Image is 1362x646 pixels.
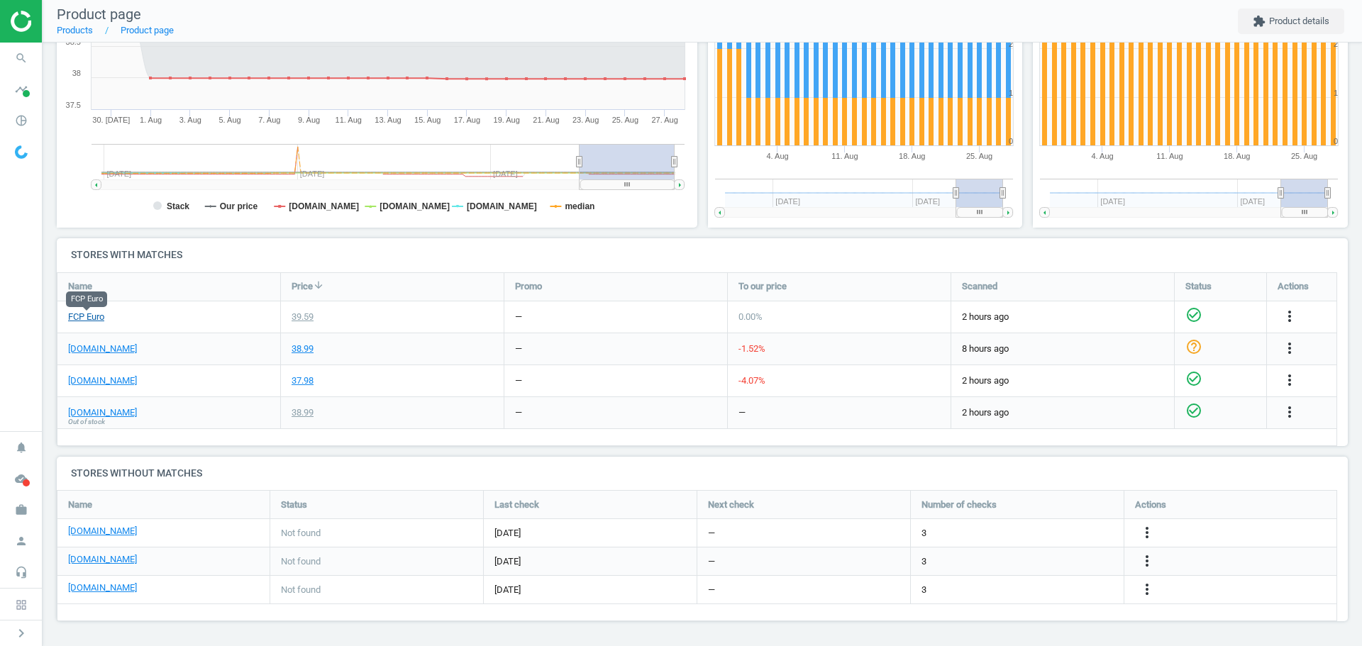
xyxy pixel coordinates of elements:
[738,406,746,419] div: —
[1185,306,1202,323] i: check_circle_outline
[1139,524,1156,541] i: more_vert
[921,527,926,540] span: 3
[612,116,638,124] tspan: 25. Aug
[1224,152,1250,160] tspan: 18. Aug
[292,343,314,355] div: 38.99
[8,528,35,555] i: person
[72,69,81,77] text: 38
[962,374,1163,387] span: 2 hours ago
[68,553,137,566] a: [DOMAIN_NAME]
[258,116,280,124] tspan: 7. Aug
[281,499,307,511] span: Status
[515,280,542,293] span: Promo
[8,107,35,134] i: pie_chart_outlined
[292,406,314,419] div: 38.99
[68,280,92,293] span: Name
[738,375,765,386] span: -4.07 %
[1139,581,1156,599] button: more_vert
[1334,137,1338,145] text: 0
[572,116,599,124] tspan: 23. Aug
[1238,9,1344,34] button: extensionProduct details
[15,145,28,159] img: wGWNvw8QSZomAAAAABJRU5ErkJggg==
[1291,152,1317,160] tspan: 25. Aug
[1185,280,1212,293] span: Status
[298,116,320,124] tspan: 9. Aug
[1185,338,1202,355] i: help_outline
[8,465,35,492] i: cloud_done
[292,374,314,387] div: 37.98
[921,584,926,596] span: 3
[1135,499,1166,511] span: Actions
[921,499,997,511] span: Number of checks
[13,625,30,642] i: chevron_right
[454,116,480,124] tspan: 17. Aug
[1281,372,1298,389] i: more_vert
[962,280,997,293] span: Scanned
[494,527,686,540] span: [DATE]
[68,417,105,427] span: Out of stock
[68,311,104,323] a: FCP Euro
[1278,280,1309,293] span: Actions
[1281,308,1298,325] i: more_vert
[289,201,359,211] tspan: [DOMAIN_NAME]
[921,555,926,568] span: 3
[57,457,1348,490] h4: Stores without matches
[494,584,686,596] span: [DATE]
[336,116,362,124] tspan: 11. Aug
[738,280,787,293] span: To our price
[1008,137,1012,145] text: 0
[565,201,594,211] tspan: median
[738,311,763,322] span: 0.00 %
[281,527,321,540] span: Not found
[899,152,925,160] tspan: 18. Aug
[708,555,715,568] span: —
[1139,581,1156,598] i: more_vert
[766,152,788,160] tspan: 4. Aug
[515,343,522,355] div: —
[1008,40,1012,48] text: 2
[515,374,522,387] div: —
[831,152,858,160] tspan: 11. Aug
[66,101,81,109] text: 37.5
[533,116,559,124] tspan: 21. Aug
[68,374,137,387] a: [DOMAIN_NAME]
[68,525,137,538] a: [DOMAIN_NAME]
[68,406,137,419] a: [DOMAIN_NAME]
[467,201,537,211] tspan: [DOMAIN_NAME]
[1281,403,1298,422] button: more_vert
[380,201,450,211] tspan: [DOMAIN_NAME]
[57,25,93,35] a: Products
[1156,152,1183,160] tspan: 11. Aug
[414,116,441,124] tspan: 15. Aug
[1281,340,1298,358] button: more_vert
[965,152,992,160] tspan: 25. Aug
[66,291,107,307] div: FCP Euro
[962,406,1163,419] span: 2 hours ago
[167,201,189,211] tspan: Stack
[1185,370,1202,387] i: check_circle_outline
[738,343,765,354] span: -1.52 %
[8,45,35,72] i: search
[651,116,677,124] tspan: 27. Aug
[292,280,313,293] span: Price
[68,581,137,594] a: [DOMAIN_NAME]
[708,527,715,540] span: —
[708,499,754,511] span: Next check
[1281,340,1298,357] i: more_vert
[57,6,141,23] span: Product page
[281,555,321,568] span: Not found
[292,311,314,323] div: 39.59
[962,311,1163,323] span: 2 hours ago
[68,343,137,355] a: [DOMAIN_NAME]
[1334,89,1338,97] text: 1
[494,116,520,124] tspan: 19. Aug
[1185,402,1202,419] i: check_circle_outline
[1253,15,1266,28] i: extension
[1281,403,1298,421] i: more_vert
[1139,552,1156,571] button: more_vert
[92,116,130,124] tspan: 30. [DATE]
[8,559,35,586] i: headset_mic
[1139,524,1156,542] button: more_vert
[313,279,324,291] i: arrow_downward
[57,238,1348,272] h4: Stores with matches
